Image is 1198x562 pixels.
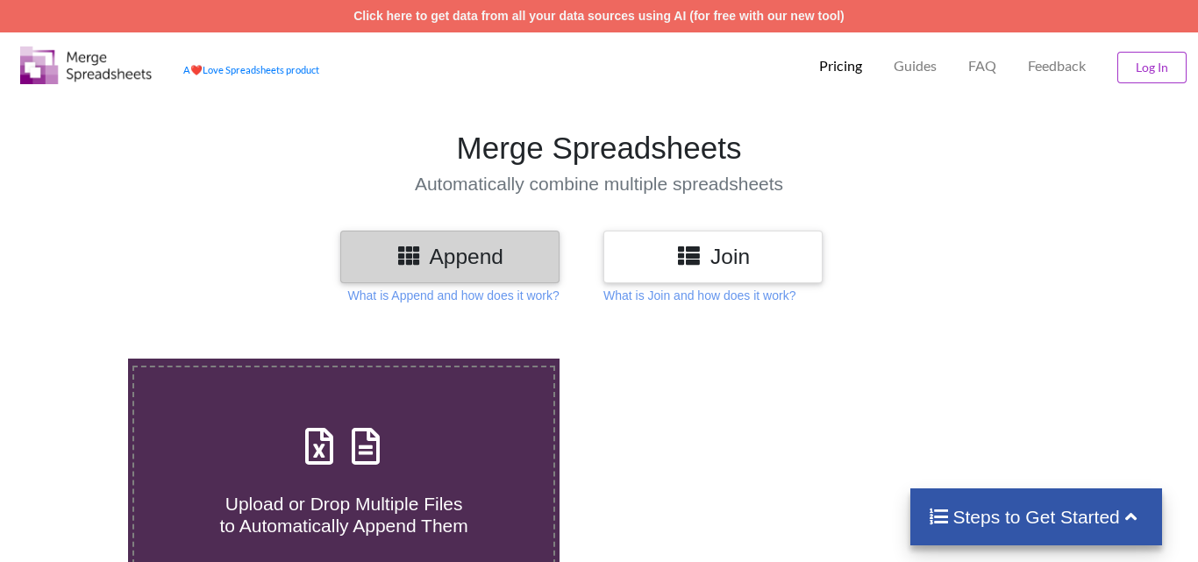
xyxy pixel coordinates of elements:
a: Click here to get data from all your data sources using AI (for free with our new tool) [353,9,845,23]
button: Log In [1117,52,1187,83]
h4: Steps to Get Started [928,506,1145,528]
span: heart [190,64,203,75]
h3: Append [353,244,546,269]
span: Feedback [1028,59,1086,73]
p: Guides [894,57,937,75]
p: What is Join and how does it work? [603,287,795,304]
p: FAQ [968,57,996,75]
p: What is Append and how does it work? [348,287,560,304]
p: Pricing [819,57,862,75]
h3: Join [617,244,809,269]
a: AheartLove Spreadsheets product [183,64,319,75]
img: Logo.png [20,46,152,84]
span: Upload or Drop Multiple Files to Automatically Append Them [220,494,468,536]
